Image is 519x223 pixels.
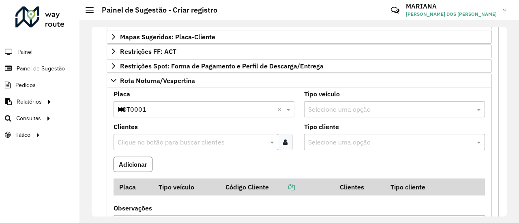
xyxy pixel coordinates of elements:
span: Tático [15,131,30,139]
span: Relatórios [17,98,42,106]
th: Clientes [335,178,385,195]
label: Clientes [114,122,138,132]
label: Observações [114,203,152,213]
span: Painel [17,48,32,56]
a: Restrições Spot: Forma de Pagamento e Perfil de Descarga/Entrega [107,59,492,73]
h3: MARIANA [406,2,497,10]
span: Pedidos [15,81,36,89]
th: Código Cliente [220,178,335,195]
a: Rota Noturna/Vespertina [107,74,492,87]
span: Consultas [16,114,41,123]
h2: Painel de Sugestão - Criar registro [94,6,217,15]
th: Placa [114,178,153,195]
a: Mapas Sugeridos: Placa-Cliente [107,30,492,44]
button: Adicionar [114,157,152,172]
label: Tipo veículo [304,89,340,99]
span: Restrições FF: ACT [120,48,176,55]
span: Restrições Spot: Forma de Pagamento e Perfil de Descarga/Entrega [120,63,324,69]
a: Restrições FF: ACT [107,45,492,58]
span: Mapas Sugeridos: Placa-Cliente [120,34,215,40]
th: Tipo cliente [385,178,450,195]
span: Rota Noturna/Vespertina [120,77,195,84]
label: Placa [114,89,130,99]
th: Tipo veículo [153,178,220,195]
label: Tipo cliente [304,122,339,132]
span: Painel de Sugestão [17,64,65,73]
span: Clear all [277,104,284,114]
a: Contato Rápido [386,2,404,19]
span: [PERSON_NAME] DOS [PERSON_NAME] [406,11,497,18]
a: Copiar [269,183,295,191]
